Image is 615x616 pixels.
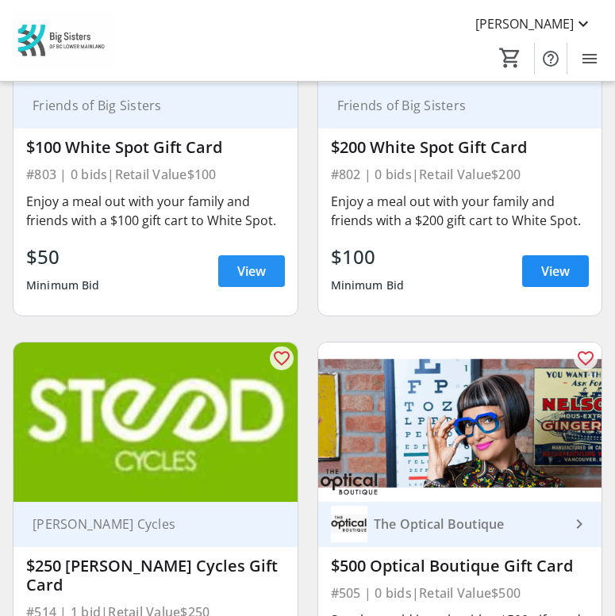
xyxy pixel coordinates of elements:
[331,271,405,300] div: Minimum Bid
[463,11,605,36] button: [PERSON_NAME]
[331,138,590,157] div: $200 White Spot Gift Card
[10,11,115,71] img: Big Sisters of BC Lower Mainland's Logo
[331,557,590,576] div: $500 Optical Boutique Gift Card
[218,255,285,287] a: View
[272,349,291,368] mat-icon: favorite_outline
[26,516,266,532] div: [PERSON_NAME] Cycles
[318,502,602,547] a: The Optical BoutiqueThe Optical Boutique
[331,163,590,186] div: #802 | 0 bids | Retail Value $200
[26,138,285,157] div: $100 White Spot Gift Card
[367,516,571,532] div: The Optical Boutique
[535,43,567,75] button: Help
[26,271,100,300] div: Minimum Bid
[26,163,285,186] div: #803 | 0 bids | Retail Value $100
[318,342,602,502] img: $500 Optical Boutique Gift Card
[570,515,589,534] mat-icon: keyboard_arrow_right
[26,557,285,595] div: $250 [PERSON_NAME] Cycles Gift Card
[496,44,525,72] button: Cart
[331,582,590,604] div: #505 | 0 bids | Retail Value $500
[237,262,266,281] span: View
[576,349,595,368] mat-icon: favorite_outline
[13,342,298,502] img: $250 Steed Cycles Gift Card
[26,243,100,271] div: $50
[541,262,570,281] span: View
[26,98,266,113] div: Friends of Big Sisters
[331,243,405,271] div: $100
[475,14,574,33] span: [PERSON_NAME]
[331,192,590,230] div: Enjoy a meal out with your family and friends with a $200 gift cart to White Spot.
[522,255,589,287] a: View
[574,43,605,75] button: Menu
[331,506,367,542] img: The Optical Boutique
[26,192,285,230] div: Enjoy a meal out with your family and friends with a $100 gift cart to White Spot.
[331,98,571,113] div: Friends of Big Sisters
